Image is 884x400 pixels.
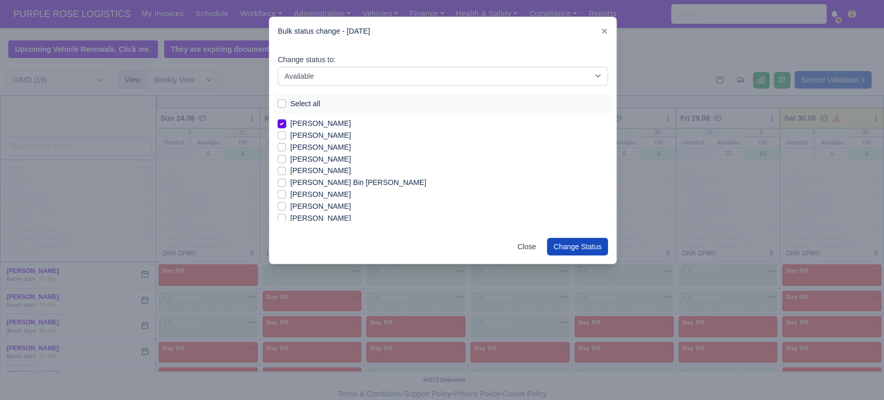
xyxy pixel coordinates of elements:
iframe: Chat Widget [832,350,884,400]
label: [PERSON_NAME] [290,201,351,212]
div: Bulk status change - [DATE] [269,17,616,46]
label: [PERSON_NAME] [290,141,351,153]
label: Select all [290,98,320,110]
label: Change status to: [278,54,336,66]
a: Close [511,238,543,255]
label: [PERSON_NAME] [290,189,351,201]
label: [PERSON_NAME] [290,118,351,130]
label: [PERSON_NAME] [290,130,351,141]
label: [PERSON_NAME] [290,212,351,224]
label: [PERSON_NAME] [290,165,351,177]
label: [PERSON_NAME] [290,153,351,165]
label: [PERSON_NAME] Bin [PERSON_NAME] [290,177,426,189]
button: Change Status [547,238,608,255]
